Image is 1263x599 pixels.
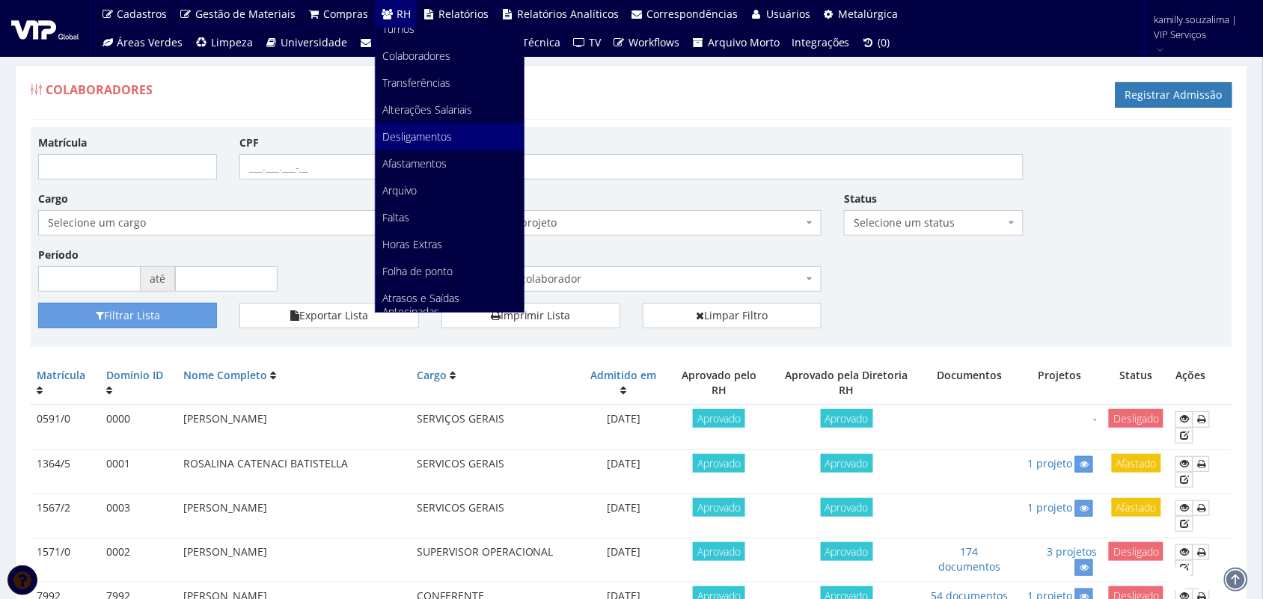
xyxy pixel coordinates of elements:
span: Faltas [383,210,410,224]
a: Atrasos e Saídas Antecipadas [376,285,524,325]
span: Selecione um status [854,215,1004,230]
span: Arquivo Morto [708,35,780,49]
th: Ações [1169,362,1232,405]
td: - [1017,405,1103,449]
a: Imprimir Lista [441,303,620,328]
span: Atrasos e Saídas Antecipadas [383,291,460,319]
td: [DATE] [581,538,667,582]
span: Aprovado [821,542,873,561]
a: Arquivo Morto [686,28,786,57]
a: Áreas Verdes [95,28,189,57]
span: Transferências [383,76,451,90]
td: 0591/0 [31,405,100,449]
td: [PERSON_NAME] [177,405,411,449]
span: Afastamentos [383,156,447,171]
img: logo [11,17,79,40]
span: Limpeza [211,35,253,49]
a: Universidade [259,28,354,57]
span: Áreas Verdes [117,35,183,49]
th: Status [1103,362,1169,405]
a: Integrações [786,28,856,57]
span: Correspondências [647,7,738,21]
td: SERVICOS GERAIS [411,449,581,494]
span: Selecione um status [844,210,1023,236]
td: [PERSON_NAME] [177,538,411,582]
td: SERVICOS GERAIS [411,494,581,538]
label: Matrícula [38,135,87,150]
a: Alterações Salariais [376,96,524,123]
a: Horas Extras [376,231,524,258]
a: Workflows [607,28,686,57]
span: Selecione um projeto [451,215,804,230]
span: Aprovado [821,454,873,473]
span: Aprovado [693,498,745,517]
span: Colaboradores [46,82,153,98]
span: Aprovado [693,542,745,561]
td: 0003 [100,494,177,538]
a: Transferências [376,70,524,96]
a: TV [567,28,608,57]
td: ROSALINA CATENACI BATISTELLA [177,449,411,494]
td: 0000 [100,405,177,449]
a: Arquivo [376,177,524,204]
td: SUPERVISOR OPERACIONAL [411,538,581,582]
span: Aprovado [821,498,873,517]
td: 1567/2 [31,494,100,538]
a: Limpar Filtro [643,303,822,328]
a: Limpeza [189,28,260,57]
a: Folha de ponto [376,258,524,285]
td: [DATE] [581,449,667,494]
span: até [141,266,175,292]
span: Desligado [1109,409,1163,428]
span: Usuários [766,7,810,21]
span: Universidade [281,35,348,49]
span: Relatórios Analíticos [517,7,619,21]
span: RH [397,7,411,21]
span: Aprovado [821,409,873,428]
span: Turnos [383,22,415,36]
input: ___.___.___-__ [239,154,418,179]
span: Metalúrgica [839,7,899,21]
a: Domínio ID [106,368,163,382]
a: 174 documentos [938,544,1000,574]
a: Matrícula [37,368,85,382]
span: Afastado [1112,454,1161,473]
span: kamilly.souzalima | VIP Serviços [1155,12,1244,42]
a: Turnos [376,16,524,43]
th: Aprovado pela Diretoria RH [771,362,923,405]
a: Registrar Admissão [1116,82,1232,108]
a: Admitido em [591,368,657,382]
a: Nome Completo [183,368,267,382]
a: Faltas [376,204,524,231]
span: Workflows [629,35,680,49]
span: Alterações Salariais [383,102,473,117]
span: Afastado [1112,498,1161,517]
button: Exportar Lista [239,303,418,328]
a: Afastamentos [376,150,524,177]
a: 3 projetos [1047,544,1097,559]
td: 1364/5 [31,449,100,494]
span: Relatórios [439,7,489,21]
span: Gestão de Materiais [195,7,296,21]
span: TV [589,35,601,49]
a: Desligamentos [376,123,524,150]
a: Campanhas [354,28,442,57]
span: (0) [878,35,890,49]
th: Aprovado pelo RH [667,362,771,405]
label: Período [38,248,79,262]
label: Status [844,191,877,206]
span: Compras [324,7,369,21]
span: Selecione um cargo [38,210,419,236]
span: Desligado [1109,542,1163,561]
td: 0001 [100,449,177,494]
td: SERVIÇOS GERAIS [411,405,581,449]
td: [DATE] [581,494,667,538]
td: [DATE] [581,405,667,449]
a: Colaboradores [376,43,524,70]
span: Selecione um cargo [48,215,400,230]
a: 1 projeto [1027,456,1072,470]
button: Filtrar Lista [38,303,217,328]
label: Cargo [38,191,68,206]
span: Cadastros [117,7,168,21]
span: Arquivo [383,183,418,197]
